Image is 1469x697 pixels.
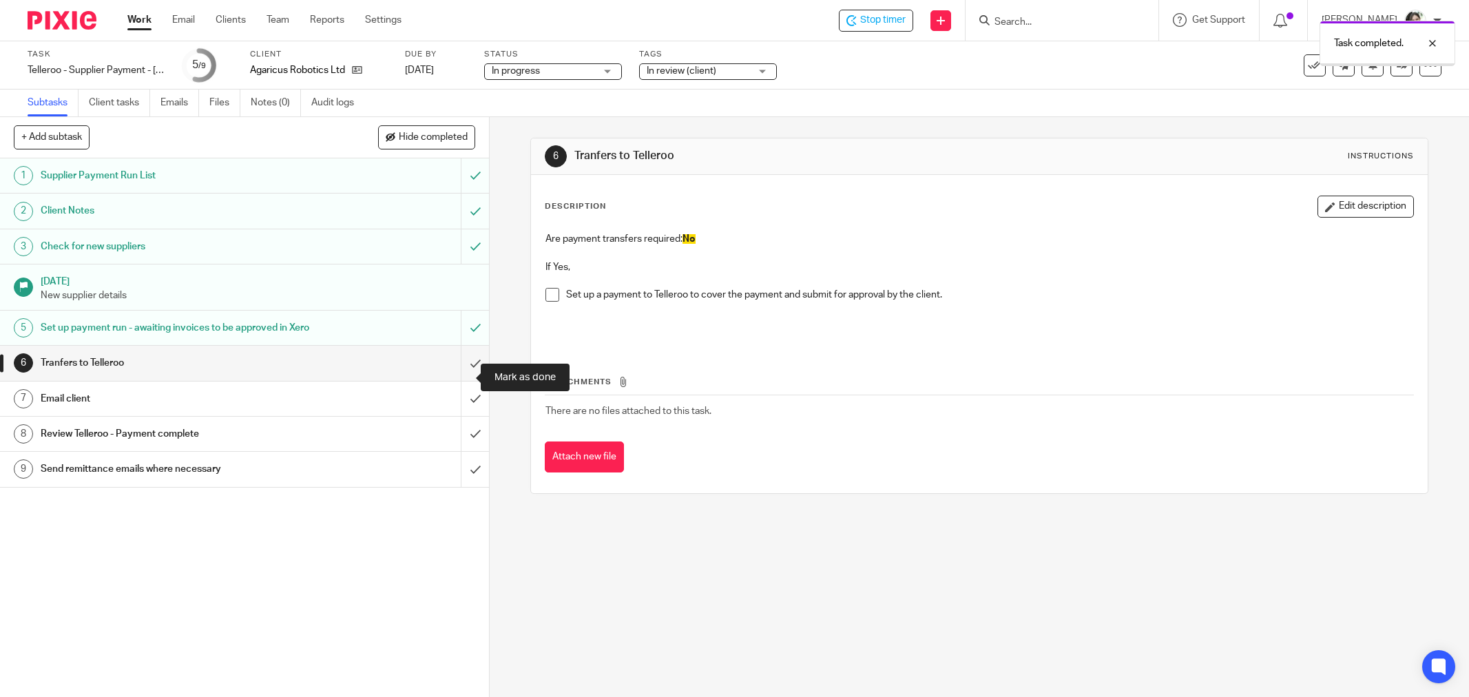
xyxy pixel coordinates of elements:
div: Agaricus Robotics Ltd - Telleroo - Supplier Payment - Fri 22 August [839,10,913,32]
a: Client tasks [89,90,150,116]
img: Pixie [28,11,96,30]
label: Tags [639,49,777,60]
a: Audit logs [311,90,364,116]
a: Subtasks [28,90,79,116]
span: There are no files attached to this task. [545,406,711,416]
h1: Tranfers to Telleroo [41,353,312,373]
div: 2 [14,202,33,221]
label: Status [484,49,622,60]
span: Attachments [545,378,612,386]
button: Attach new file [545,441,624,472]
a: Files [209,90,240,116]
p: Task completed. [1334,37,1404,50]
button: Hide completed [378,125,475,149]
h1: Set up payment run - awaiting invoices to be approved in Xero [41,318,312,338]
p: New supplier details [41,289,475,302]
label: Task [28,49,165,60]
a: Work [127,13,152,27]
div: 8 [14,424,33,444]
p: Are payment transfers required: [545,232,1413,246]
div: Telleroo - Supplier Payment - Fri 22 August [28,63,165,77]
button: Edit description [1317,196,1414,218]
div: Instructions [1348,151,1414,162]
h1: Tranfers to Telleroo [574,149,1009,163]
span: Hide completed [399,132,468,143]
p: Set up a payment to Telleroo to cover the payment and submit for approval by the client. [566,288,1413,302]
h1: Check for new suppliers [41,236,312,257]
div: 1 [14,166,33,185]
a: Clients [216,13,246,27]
div: 3 [14,237,33,256]
a: Team [267,13,289,27]
p: If Yes, [545,260,1413,274]
h1: Client Notes [41,200,312,221]
div: 9 [14,459,33,479]
h1: Email client [41,388,312,409]
p: Agaricus Robotics Ltd [250,63,345,77]
small: /9 [198,62,206,70]
div: 6 [545,145,567,167]
label: Client [250,49,388,60]
div: 6 [14,353,33,373]
a: Settings [365,13,402,27]
h1: Supplier Payment Run List [41,165,312,186]
span: [DATE] [405,65,434,75]
a: Reports [310,13,344,27]
button: + Add subtask [14,125,90,149]
div: Telleroo - Supplier Payment - [DATE] [28,63,165,77]
h1: [DATE] [41,271,475,289]
a: Emails [160,90,199,116]
label: Due by [405,49,467,60]
h1: Send remittance emails where necessary [41,459,312,479]
div: 5 [192,57,206,73]
span: In progress [492,66,540,76]
span: No [683,234,696,244]
h1: Review Telleroo - Payment complete [41,424,312,444]
span: In review (client) [647,66,716,76]
div: 5 [14,318,33,337]
div: 7 [14,389,33,408]
a: Notes (0) [251,90,301,116]
a: Email [172,13,195,27]
p: Description [545,201,606,212]
img: barbara-raine-.jpg [1404,10,1426,32]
